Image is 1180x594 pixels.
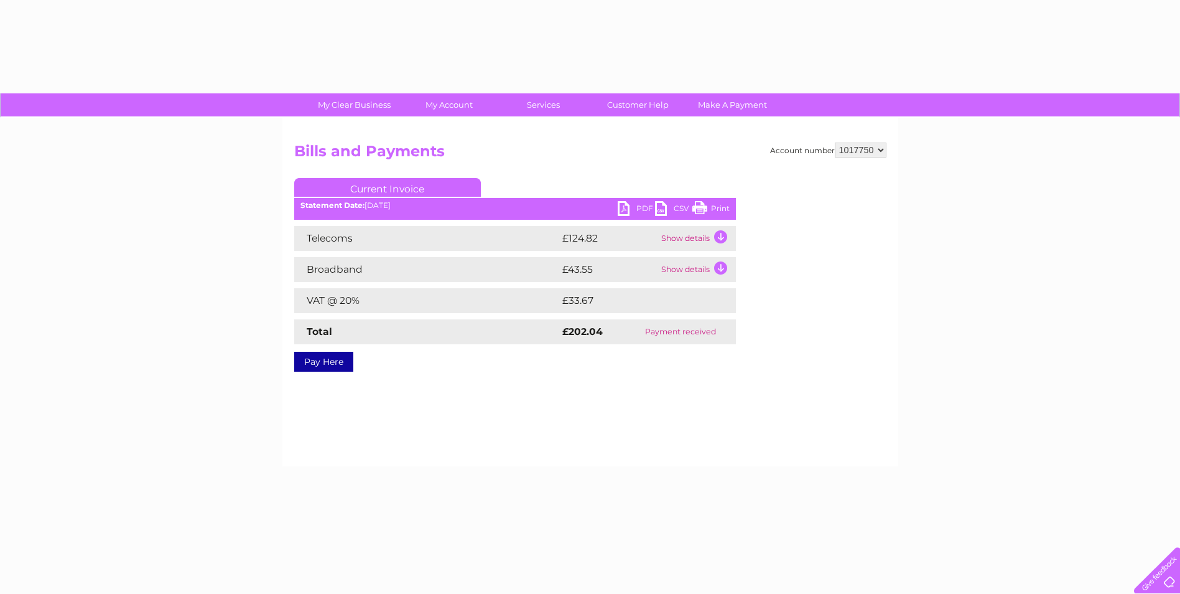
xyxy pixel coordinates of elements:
a: Pay Here [294,352,353,372]
a: Customer Help [587,93,689,116]
b: Statement Date: [300,200,365,210]
h2: Bills and Payments [294,143,886,166]
td: Show details [658,226,736,251]
a: PDF [618,201,655,219]
a: CSV [655,201,692,219]
td: £33.67 [559,288,710,313]
a: Services [492,93,595,116]
div: [DATE] [294,201,736,210]
td: £124.82 [559,226,658,251]
td: VAT @ 20% [294,288,559,313]
strong: Total [307,326,332,337]
a: My Clear Business [303,93,406,116]
td: Telecoms [294,226,559,251]
td: Show details [658,257,736,282]
a: Current Invoice [294,178,481,197]
strong: £202.04 [562,326,603,337]
td: Payment received [626,319,736,344]
a: Print [692,201,730,219]
a: Make A Payment [681,93,784,116]
td: Broadband [294,257,559,282]
td: £43.55 [559,257,658,282]
a: My Account [397,93,500,116]
div: Account number [770,143,886,158]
